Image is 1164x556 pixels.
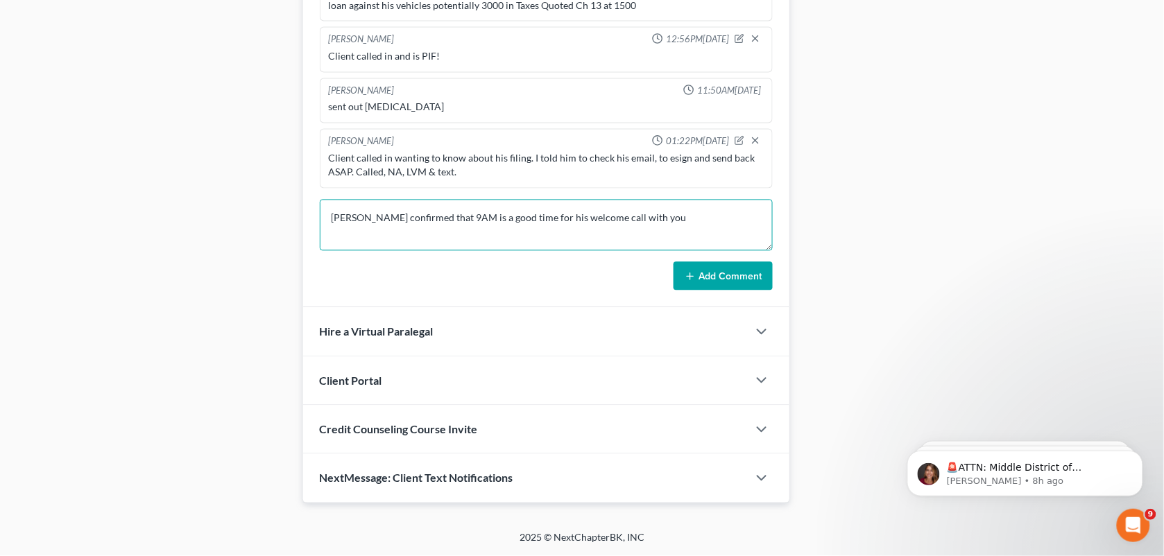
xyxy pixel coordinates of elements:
div: Client called in wanting to know about his filing. I told him to check his email, to esign and se... [329,152,764,180]
span: Client Portal [320,374,382,388]
span: 11:50AM[DATE] [697,85,761,98]
span: 12:56PM[DATE] [666,33,729,46]
div: sent out [MEDICAL_DATA] [329,101,764,114]
button: Add Comment [674,262,773,291]
span: Credit Counseling Course Invite [320,423,478,436]
iframe: Intercom notifications message [887,422,1164,519]
div: [PERSON_NAME] [329,33,395,47]
div: [PERSON_NAME] [329,85,395,98]
iframe: Intercom live chat [1117,509,1150,542]
div: [PERSON_NAME] [329,135,395,149]
span: Hire a Virtual Paralegal [320,325,434,338]
div: Client called in and is PIF! [329,50,764,64]
span: 9 [1145,509,1156,520]
div: 2025 © NextChapterBK, INC [187,531,977,556]
span: NextMessage: Client Text Notifications [320,471,513,485]
span: 01:22PM[DATE] [666,135,729,148]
